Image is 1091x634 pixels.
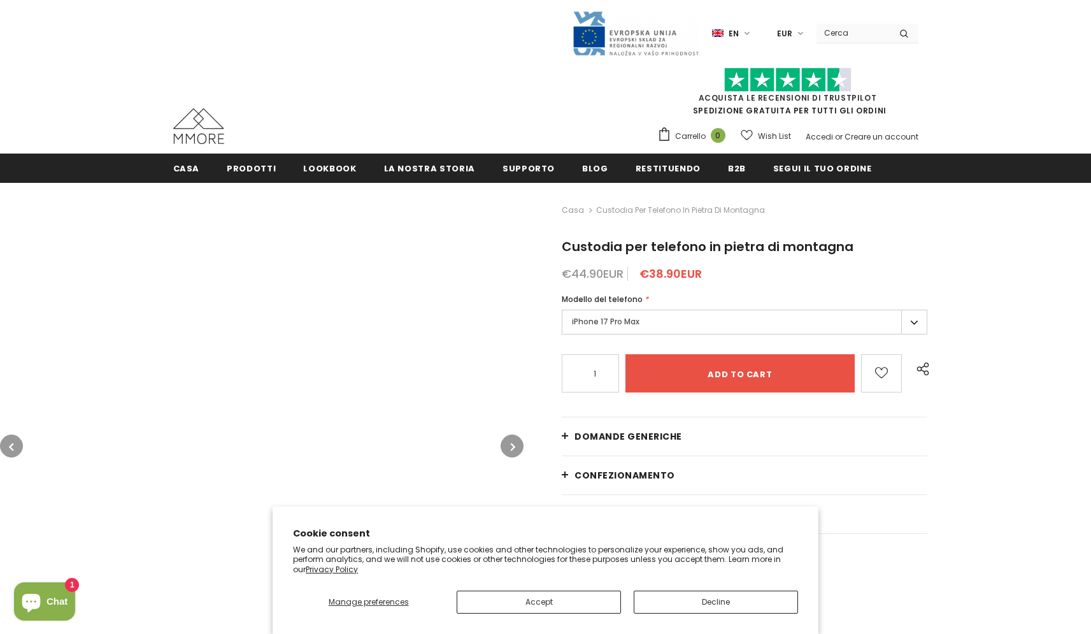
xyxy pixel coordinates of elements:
[10,582,79,624] inbox-online-store-chat: Shopify online store chat
[773,162,871,175] span: Segui il tuo ordine
[562,238,853,256] span: Custodia per telefono in pietra di montagna
[503,154,555,182] a: supporto
[306,564,358,575] a: Privacy Policy
[293,527,798,540] h2: Cookie consent
[227,162,276,175] span: Prodotti
[457,591,621,614] button: Accept
[173,108,224,144] img: Casi MMORE
[173,162,200,175] span: Casa
[562,495,927,533] a: Spedizione e resi
[636,154,701,182] a: Restituendo
[329,596,409,607] span: Manage preferences
[562,266,624,282] span: €44.90EUR
[503,162,555,175] span: supporto
[625,354,854,393] input: Add to cart
[816,24,890,42] input: Search Site
[562,294,643,305] span: Modello del telefono
[657,73,918,116] span: SPEDIZIONE GRATUITA PER TUTTI GLI ORDINI
[773,154,871,182] a: Segui il tuo ordine
[845,131,918,142] a: Creare un account
[562,203,584,218] a: Casa
[777,27,792,40] span: EUR
[675,130,706,143] span: Carrello
[303,154,356,182] a: Lookbook
[173,154,200,182] a: Casa
[758,130,791,143] span: Wish List
[724,68,852,92] img: Fidati di Pilot Stars
[562,417,927,456] a: Domande generiche
[729,27,739,40] span: en
[711,128,725,143] span: 0
[712,28,724,39] img: i-lang-1.png
[293,591,444,614] button: Manage preferences
[572,10,699,57] img: Javni Razpis
[699,92,877,103] a: Acquista le recensioni di TrustPilot
[293,545,798,575] p: We and our partners, including Shopify, use cookies and other technologies to personalize your ex...
[574,430,682,443] span: Domande generiche
[741,125,791,147] a: Wish List
[639,266,702,282] span: €38.90EUR
[572,27,699,38] a: Javni Razpis
[835,131,843,142] span: or
[582,162,608,175] span: Blog
[634,591,798,614] button: Decline
[582,154,608,182] a: Blog
[303,162,356,175] span: Lookbook
[657,127,732,146] a: Carrello 0
[728,162,746,175] span: B2B
[227,154,276,182] a: Prodotti
[596,203,765,218] span: Custodia per telefono in pietra di montagna
[806,131,833,142] a: Accedi
[636,162,701,175] span: Restituendo
[384,154,475,182] a: La nostra storia
[562,310,927,335] label: iPhone 17 Pro Max
[562,456,927,494] a: CONFEZIONAMENTO
[574,469,675,482] span: CONFEZIONAMENTO
[384,162,475,175] span: La nostra storia
[728,154,746,182] a: B2B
